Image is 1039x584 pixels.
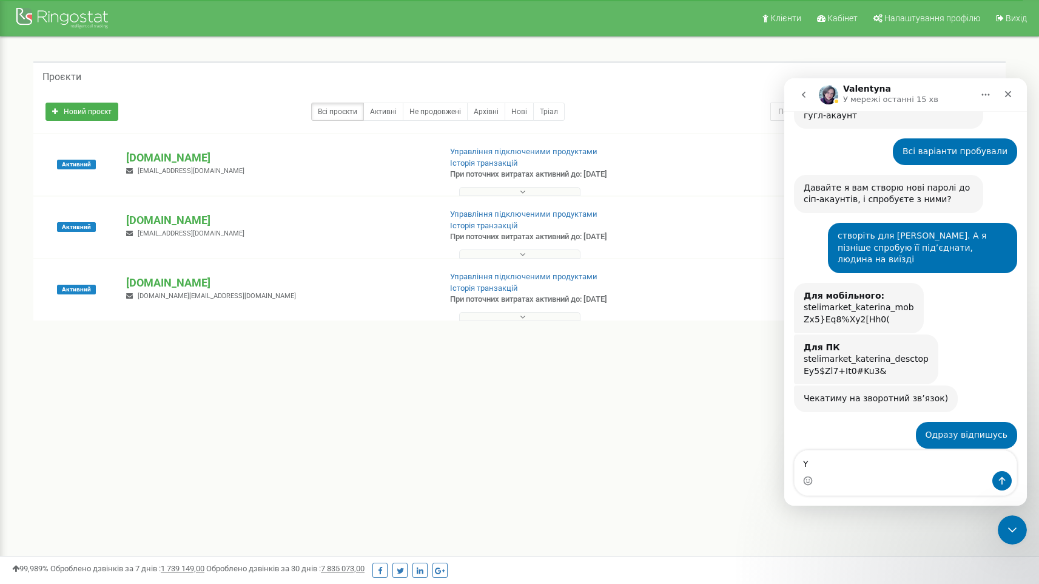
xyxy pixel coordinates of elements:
span: Активний [57,160,96,169]
p: [DOMAIN_NAME] [126,212,430,228]
span: Оброблено дзвінків за 7 днів : [50,564,204,573]
h5: Проєкти [42,72,81,83]
p: [DOMAIN_NAME] [126,150,430,166]
p: При поточних витратах активний до: [DATE] [450,169,673,180]
span: [EMAIL_ADDRESS][DOMAIN_NAME] [138,229,244,237]
u: 1 739 149,00 [161,564,204,573]
a: Історія транзакцій [450,221,518,230]
a: Історія транзакцій [450,158,518,168]
iframe: Intercom live chat [998,515,1027,545]
u: 7 835 073,00 [321,564,365,573]
span: Активний [57,222,96,232]
span: [DOMAIN_NAME][EMAIL_ADDRESS][DOMAIN_NAME] [138,292,296,300]
input: Пошук [770,103,939,121]
a: Тріал [533,103,565,121]
span: Кабінет [827,13,858,23]
a: Не продовжені [403,103,468,121]
a: Архівні [467,103,505,121]
span: Активний [57,285,96,294]
span: Клієнти [770,13,801,23]
span: Вихід [1006,13,1027,23]
p: При поточних витратах активний до: [DATE] [450,231,673,243]
span: [EMAIL_ADDRESS][DOMAIN_NAME] [138,167,244,175]
a: Активні [363,103,403,121]
a: Новий проєкт [45,103,118,121]
p: При поточних витратах активний до: [DATE] [450,294,673,305]
a: Управління підключеними продуктами [450,147,597,156]
img: Ringostat Logo [15,5,112,33]
span: Оброблено дзвінків за 30 днів : [206,564,365,573]
a: Управління підключеними продуктами [450,272,597,281]
p: [DOMAIN_NAME] [126,275,430,291]
a: Нові [505,103,534,121]
iframe: Intercom live chat [784,78,1027,506]
span: 99,989% [12,564,49,573]
span: Налаштування профілю [884,13,980,23]
a: Управління підключеними продуктами [450,209,597,219]
a: Історія транзакцій [450,284,518,293]
a: Всі проєкти [311,103,364,121]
